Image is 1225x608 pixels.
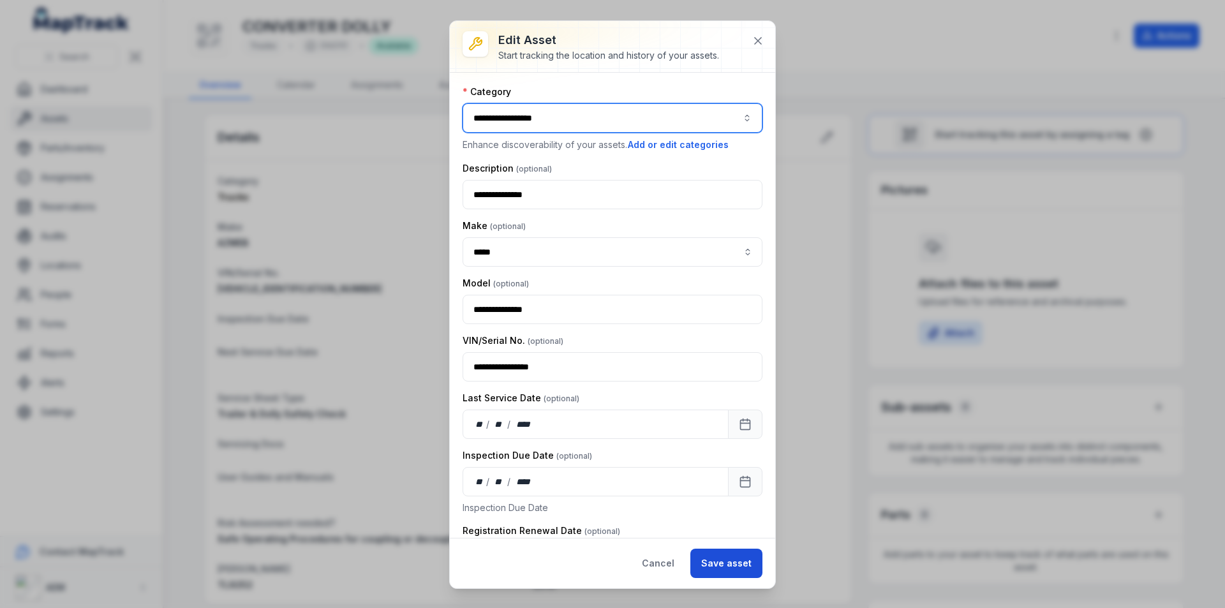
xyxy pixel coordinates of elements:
p: Inspection Due Date [463,501,762,514]
label: VIN/Serial No. [463,334,563,347]
button: Calendar [728,410,762,439]
button: Calendar [728,467,762,496]
p: Enhance discoverability of your assets. [463,138,762,152]
h3: Edit asset [498,31,719,49]
div: month, [491,418,508,431]
div: / [486,475,491,488]
button: Save asset [690,549,762,578]
button: Add or edit categories [627,138,729,152]
div: / [486,418,491,431]
label: Inspection Due Date [463,449,592,462]
label: Registration Renewal Date [463,524,620,537]
div: Start tracking the location and history of your assets. [498,49,719,62]
label: Model [463,277,529,290]
input: asset-edit:cf[8261eee4-602e-4976-b39b-47b762924e3f]-label [463,237,762,267]
div: day, [473,475,486,488]
div: / [507,418,512,431]
label: Category [463,85,511,98]
div: day, [473,418,486,431]
div: year, [512,418,535,431]
label: Make [463,219,526,232]
div: / [507,475,512,488]
div: month, [491,475,508,488]
div: year, [512,475,535,488]
label: Description [463,162,552,175]
button: Cancel [631,549,685,578]
label: Last Service Date [463,392,579,404]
